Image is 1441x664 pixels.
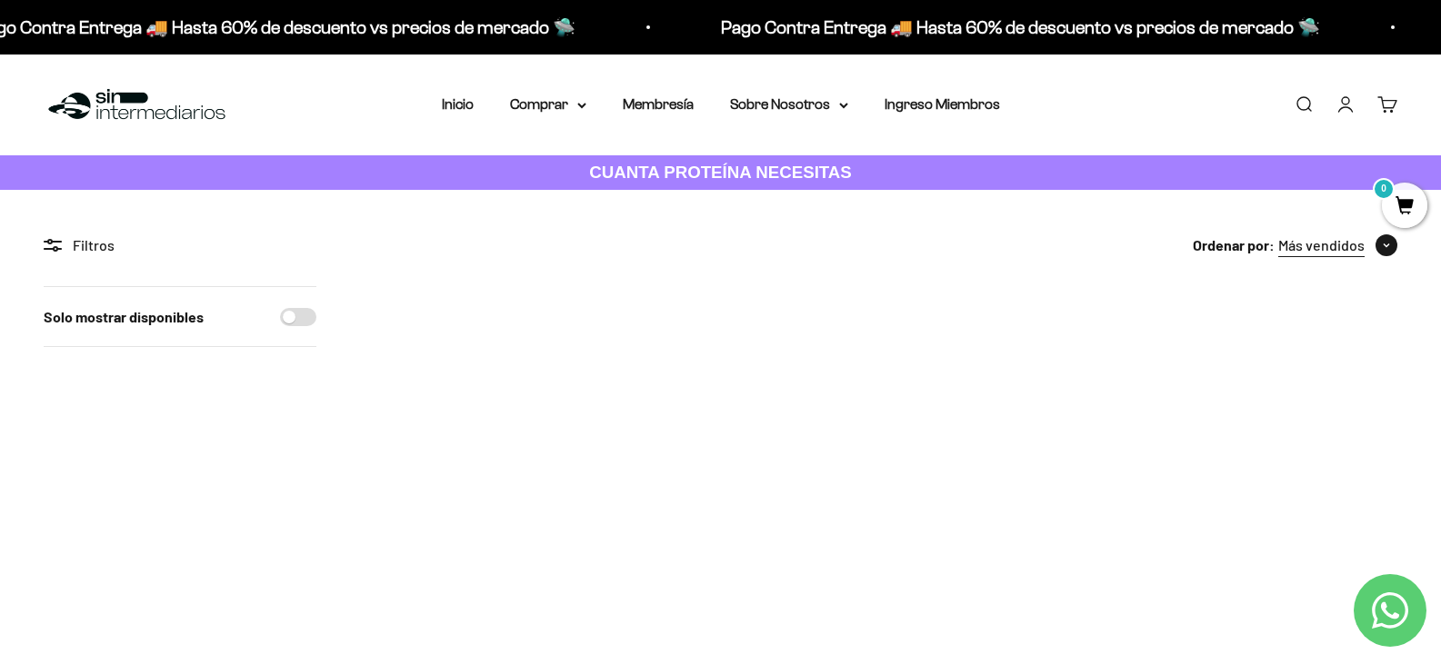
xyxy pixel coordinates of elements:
[721,13,1320,42] p: Pago Contra Entrega 🚚 Hasta 60% de descuento vs precios de mercado 🛸
[730,93,848,116] summary: Sobre Nosotros
[885,96,1000,112] a: Ingreso Miembros
[44,233,316,257] div: Filtros
[442,96,474,112] a: Inicio
[589,163,852,182] strong: CUANTA PROTEÍNA NECESITAS
[1278,233,1365,257] span: Más vendidos
[44,305,204,329] label: Solo mostrar disponibles
[1382,197,1427,217] a: 0
[623,96,694,112] a: Membresía
[1193,233,1275,257] span: Ordenar por:
[1278,233,1397,257] button: Más vendidos
[1373,178,1395,200] mark: 0
[510,93,586,116] summary: Comprar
